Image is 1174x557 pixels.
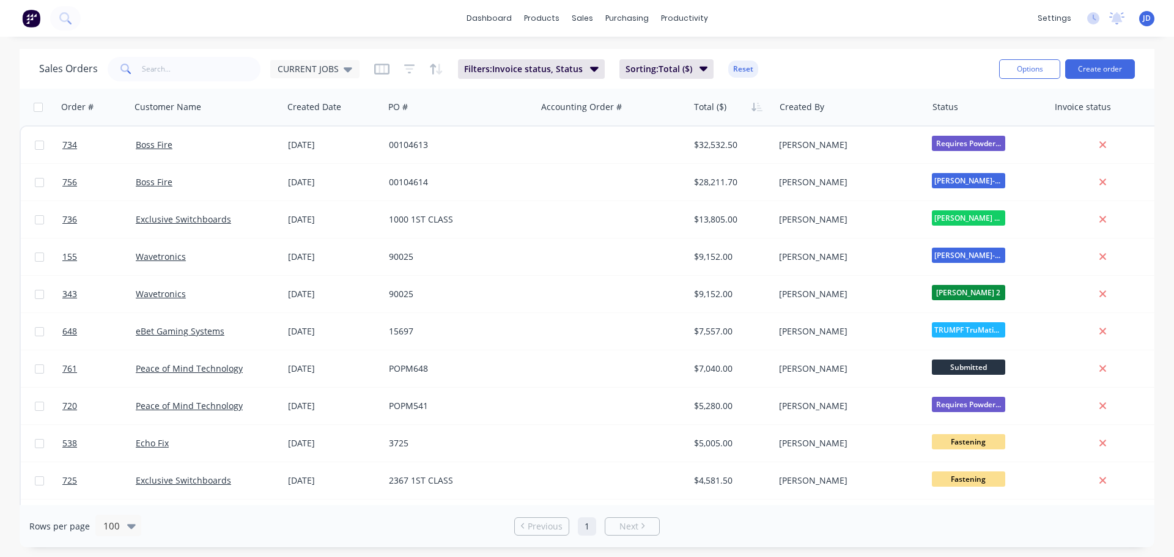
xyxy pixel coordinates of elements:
button: Sorting:Total ($) [619,59,714,79]
span: 734 [62,139,77,151]
div: $7,040.00 [694,363,766,375]
div: 15697 [389,325,525,338]
div: $4,581.50 [694,474,766,487]
ul: Pagination [509,517,665,536]
button: Options [999,59,1060,79]
div: Accounting Order # [541,101,622,113]
div: 2367 1ST CLASS [389,474,525,487]
button: Create order [1065,59,1135,79]
span: Next [619,520,638,533]
a: 648 [62,313,136,350]
div: $7,557.00 [694,325,766,338]
a: 754 [62,500,136,536]
div: Invoice status [1055,101,1111,113]
div: Status [932,101,958,113]
div: settings [1032,9,1077,28]
a: Exclusive Switchboards [136,474,231,486]
span: Previous [528,520,563,533]
span: 720 [62,400,77,412]
div: Created Date [287,101,341,113]
div: [DATE] [288,325,379,338]
span: JD [1143,13,1151,24]
a: 343 [62,276,136,312]
a: 155 [62,238,136,275]
div: [DATE] [288,363,379,375]
span: Filters: Invoice status, Status [464,63,583,75]
a: Previous page [515,520,569,533]
span: Requires Powder... [932,397,1005,412]
a: Boss Fire [136,139,172,150]
a: 756 [62,164,136,201]
h1: Sales Orders [39,63,98,75]
div: [DATE] [288,213,379,226]
div: 3725 [389,437,525,449]
span: [PERSON_NAME]-Power C5 [932,173,1005,188]
div: 1000 1ST CLASS [389,213,525,226]
span: 155 [62,251,77,263]
span: Fastening [932,471,1005,487]
div: $5,005.00 [694,437,766,449]
div: 90025 [389,251,525,263]
div: [PERSON_NAME] [779,139,915,151]
div: [DATE] [288,139,379,151]
span: [PERSON_NAME] 2 [932,285,1005,300]
span: 736 [62,213,77,226]
div: POPM541 [389,400,525,412]
span: Submitted [932,360,1005,375]
div: [PERSON_NAME] [779,474,915,487]
div: [PERSON_NAME] [779,176,915,188]
a: Peace of Mind Technology [136,400,243,411]
div: [DATE] [288,437,379,449]
div: [PERSON_NAME] [779,400,915,412]
span: [PERSON_NAME]-Power C5 [932,248,1005,263]
span: 725 [62,474,77,487]
div: $9,152.00 [694,288,766,300]
div: [DATE] [288,176,379,188]
a: 538 [62,425,136,462]
span: 538 [62,437,77,449]
img: Factory [22,9,40,28]
span: Rows per page [29,520,90,533]
span: [PERSON_NAME] Power C5 C... [932,210,1005,226]
div: Created By [780,101,824,113]
a: dashboard [460,9,518,28]
a: Next page [605,520,659,533]
div: $9,152.00 [694,251,766,263]
div: products [518,9,566,28]
a: 761 [62,350,136,387]
div: Total ($) [694,101,726,113]
span: CURRENT JOBS [278,62,339,75]
div: $28,211.70 [694,176,766,188]
span: Sorting: Total ($) [626,63,692,75]
span: Requires Powder... [932,136,1005,151]
div: Customer Name [135,101,201,113]
div: $13,805.00 [694,213,766,226]
a: Echo Fix [136,437,169,449]
div: sales [566,9,599,28]
input: Search... [142,57,261,81]
a: Exclusive Switchboards [136,213,231,225]
div: productivity [655,9,714,28]
div: $32,532.50 [694,139,766,151]
div: $5,280.00 [694,400,766,412]
div: POPM648 [389,363,525,375]
a: Wavetronics [136,251,186,262]
button: Filters:Invoice status, Status [458,59,605,79]
a: 734 [62,127,136,163]
a: 720 [62,388,136,424]
span: TRUMPF TruMatic... [932,322,1005,338]
div: [PERSON_NAME] [779,213,915,226]
div: [PERSON_NAME] [779,325,915,338]
a: eBet Gaming Systems [136,325,224,337]
a: Peace of Mind Technology [136,363,243,374]
a: Page 1 is your current page [578,517,596,536]
a: Wavetronics [136,288,186,300]
a: 725 [62,462,136,499]
div: [PERSON_NAME] [779,251,915,263]
div: purchasing [599,9,655,28]
span: Fastening [932,434,1005,449]
div: PO # [388,101,408,113]
div: Order # [61,101,94,113]
button: Reset [728,61,758,78]
span: 761 [62,363,77,375]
